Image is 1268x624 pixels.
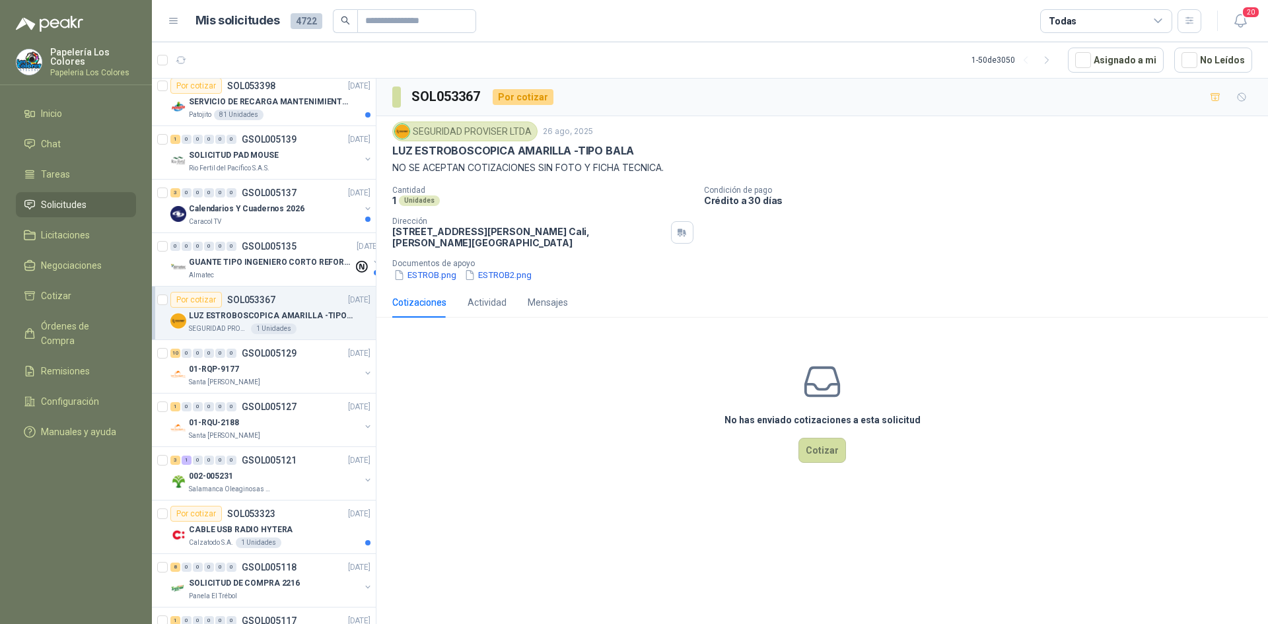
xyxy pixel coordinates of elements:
[170,399,373,441] a: 1 0 0 0 0 0 GSOL005127[DATE] Company Logo01-RQU-2188Santa [PERSON_NAME]
[348,187,370,199] p: [DATE]
[204,402,214,411] div: 0
[411,87,482,107] h3: SOL053367
[170,185,373,227] a: 3 0 0 0 0 0 GSOL005137[DATE] Company LogoCalendarios Y Cuadernos 2026Caracol TV
[227,135,236,144] div: 0
[182,456,192,465] div: 1
[724,413,921,427] h3: No has enviado cotizaciones a esta solicitud
[236,537,281,548] div: 1 Unidades
[189,363,239,376] p: 01-RQP-9177
[392,144,634,158] p: LUZ ESTROBOSCOPICA AMARILLA -TIPO BALA
[242,456,297,465] p: GSOL005121
[41,106,62,121] span: Inicio
[392,268,458,282] button: ESTROB.png
[392,160,1252,175] p: NO SE ACEPTAN COTIZACIONES SIN FOTO Y FICHA TECNICA.
[170,563,180,572] div: 8
[16,16,83,32] img: Logo peakr
[189,203,304,215] p: Calendarios Y Cuadernos 2026
[227,188,236,197] div: 0
[193,563,203,572] div: 0
[152,287,376,340] a: Por cotizarSOL053367[DATE] Company LogoLUZ ESTROBOSCOPICA AMARILLA -TIPO BALASEGURIDAD PROVISER L...
[41,319,123,348] span: Órdenes de Compra
[189,484,272,495] p: Salamanca Oleaginosas SAS
[798,438,846,463] button: Cotizar
[348,133,370,146] p: [DATE]
[348,347,370,360] p: [DATE]
[170,78,222,94] div: Por cotizar
[189,310,353,322] p: LUZ ESTROBOSCOPICA AMARILLA -TIPO BALA
[204,135,214,144] div: 0
[16,101,136,126] a: Inicio
[227,402,236,411] div: 0
[242,188,297,197] p: GSOL005137
[189,591,237,602] p: Panela El Trébol
[16,419,136,444] a: Manuales y ayuda
[704,186,1263,195] p: Condición de pago
[215,135,225,144] div: 0
[341,16,350,25] span: search
[193,349,203,358] div: 0
[189,417,239,429] p: 01-RQU-2188
[392,226,666,248] p: [STREET_ADDRESS][PERSON_NAME] Cali , [PERSON_NAME][GEOGRAPHIC_DATA]
[291,13,322,29] span: 4722
[215,456,225,465] div: 0
[16,223,136,248] a: Licitaciones
[193,456,203,465] div: 0
[204,188,214,197] div: 0
[170,527,186,543] img: Company Logo
[242,563,297,572] p: GSOL005118
[215,188,225,197] div: 0
[170,188,180,197] div: 3
[392,217,666,226] p: Dirección
[189,431,260,441] p: Santa [PERSON_NAME]
[16,253,136,278] a: Negociaciones
[41,137,61,151] span: Chat
[189,377,260,388] p: Santa [PERSON_NAME]
[16,359,136,384] a: Remisiones
[182,349,192,358] div: 0
[392,195,396,206] p: 1
[41,289,71,303] span: Cotizar
[189,149,279,162] p: SOLICITUD PAD MOUSE
[242,349,297,358] p: GSOL005129
[50,48,136,66] p: Papelería Los Colores
[348,561,370,574] p: [DATE]
[182,563,192,572] div: 0
[189,110,211,120] p: Patojito
[189,470,233,483] p: 002-005231
[50,69,136,77] p: Papeleria Los Colores
[182,402,192,411] div: 0
[242,135,297,144] p: GSOL005139
[152,73,376,126] a: Por cotizarSOL053398[DATE] Company LogoSERVICIO DE RECARGA MANTENIMIENTO Y PRESTAMOS DE EXTINTORE...
[170,366,186,382] img: Company Logo
[189,217,221,227] p: Caracol TV
[215,349,225,358] div: 0
[189,96,353,108] p: SERVICIO DE RECARGA MANTENIMIENTO Y PRESTAMOS DE EXTINTORES
[215,402,225,411] div: 0
[41,167,70,182] span: Tareas
[41,258,102,273] span: Negociaciones
[227,242,236,251] div: 0
[170,99,186,115] img: Company Logo
[357,240,379,253] p: [DATE]
[463,268,533,282] button: ESTROB2.png
[170,559,373,602] a: 8 0 0 0 0 0 GSOL005118[DATE] Company LogoSOLICITUD DE COMPRA 2216Panela El Trébol
[392,295,446,310] div: Cotizaciones
[17,50,42,75] img: Company Logo
[170,242,180,251] div: 0
[170,420,186,436] img: Company Logo
[528,295,568,310] div: Mensajes
[170,131,373,174] a: 1 0 0 0 0 0 GSOL005139[DATE] Company LogoSOLICITUD PAD MOUSERio Fertil del Pacífico S.A.S.
[189,577,300,590] p: SOLICITUD DE COMPRA 2216
[41,364,90,378] span: Remisiones
[1242,6,1260,18] span: 20
[204,456,214,465] div: 0
[392,186,693,195] p: Cantidad
[204,349,214,358] div: 0
[16,283,136,308] a: Cotizar
[189,256,353,269] p: GUANTE TIPO INGENIERO CORTO REFORZADO
[195,11,280,30] h1: Mis solicitudes
[16,162,136,187] a: Tareas
[16,314,136,353] a: Órdenes de Compra
[189,163,269,174] p: Rio Fertil del Pacífico S.A.S.
[182,242,192,251] div: 0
